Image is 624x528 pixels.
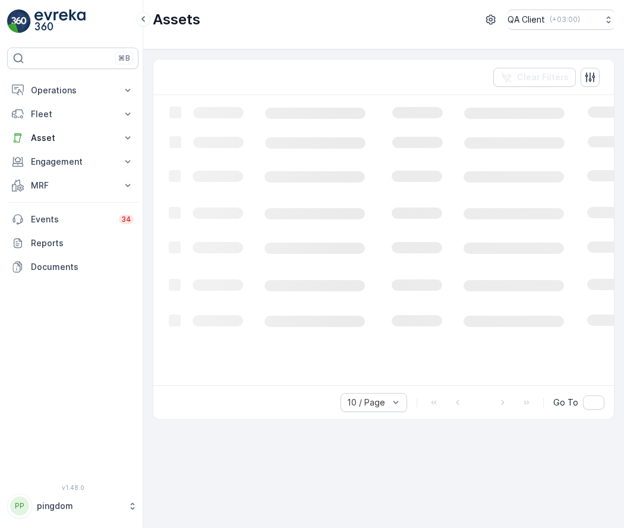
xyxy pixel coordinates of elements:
[517,71,569,83] p: Clear Filters
[7,231,138,255] a: Reports
[7,102,138,126] button: Fleet
[31,156,115,168] p: Engagement
[31,132,115,144] p: Asset
[553,397,578,408] span: Go To
[7,208,138,231] a: Events34
[31,84,115,96] p: Operations
[153,10,200,29] p: Assets
[7,126,138,150] button: Asset
[31,261,134,273] p: Documents
[31,108,115,120] p: Fleet
[493,68,576,87] button: Clear Filters
[31,180,115,191] p: MRF
[34,10,86,33] img: logo_light-DOdMpM7g.png
[7,484,138,491] span: v 1.48.0
[7,174,138,197] button: MRF
[118,54,130,63] p: ⌘B
[31,237,134,249] p: Reports
[7,255,138,279] a: Documents
[7,78,138,102] button: Operations
[10,496,29,516] div: PP
[7,10,31,33] img: logo
[550,15,580,24] p: ( +03:00 )
[7,494,138,518] button: PPpingdom
[508,10,614,30] button: QA Client(+03:00)
[31,213,112,225] p: Events
[37,500,122,512] p: pingdom
[508,14,545,26] p: QA Client
[121,215,131,224] p: 34
[7,150,138,174] button: Engagement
